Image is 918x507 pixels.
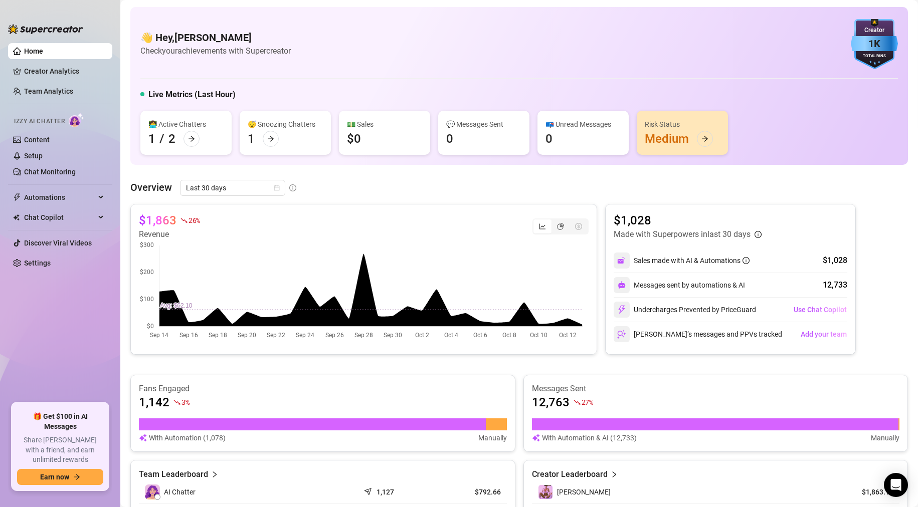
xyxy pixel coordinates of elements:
span: calendar [274,185,280,191]
span: dollar-circle [575,223,582,230]
article: $1,028 [614,212,762,228]
article: Overview [130,180,172,195]
div: Creator [851,26,898,35]
a: Creator Analytics [24,63,104,79]
div: 0 [446,131,453,147]
h5: Live Metrics (Last Hour) [148,89,236,101]
span: info-circle [755,231,762,238]
span: Chat Copilot [24,209,95,225]
div: $1,028 [823,255,847,267]
button: Use Chat Copilot [793,302,847,318]
span: send [364,485,374,495]
span: Use Chat Copilot [794,306,847,314]
img: blue-badge-DgoSNQY1.svg [851,19,898,69]
a: Discover Viral Videos [24,239,92,247]
h4: 👋 Hey, [PERSON_NAME] [140,31,291,45]
span: Izzy AI Chatter [14,117,65,126]
article: Check your achievements with Supercreator [140,45,291,57]
article: 12,763 [532,394,570,410]
article: $1,863 [139,212,176,228]
article: Manually [871,432,899,443]
img: svg%3e [618,281,626,289]
div: Open Intercom Messenger [884,473,908,497]
div: $0 [347,131,361,147]
div: 😴 Snoozing Chatters [248,119,323,130]
span: Last 30 days [186,180,279,195]
img: AI Chatter [69,113,84,127]
span: right [611,468,618,480]
div: segmented control [532,218,589,234]
span: fall [574,399,581,406]
div: Messages sent by automations & AI [614,277,745,293]
div: 1 [248,131,255,147]
div: 0 [545,131,553,147]
a: Chat Monitoring [24,168,76,176]
img: Chat Copilot [13,214,20,221]
span: 27 % [582,397,593,407]
img: svg%3e [617,305,626,314]
div: Sales made with AI & Automations [634,255,750,266]
div: Total Fans [851,53,898,60]
button: Add your team [800,326,847,342]
span: pie-chart [557,223,564,230]
article: Team Leaderboard [139,468,208,480]
img: svg%3e [617,330,626,339]
article: With Automation (1,078) [149,432,226,443]
div: [PERSON_NAME]’s messages and PPVs tracked [614,326,782,342]
article: $1,863.12 [848,487,893,497]
span: info-circle [743,257,750,264]
span: Automations [24,189,95,205]
span: thunderbolt [13,193,21,201]
article: With Automation & AI (12,733) [542,432,637,443]
article: Creator Leaderboard [532,468,608,480]
article: 1,127 [377,487,394,497]
div: 💵 Sales [347,119,422,130]
span: info-circle [289,184,296,191]
div: 1 [148,131,155,147]
a: Content [24,136,50,144]
article: 1,142 [139,394,169,410]
div: 📪 Unread Messages [545,119,621,130]
span: arrow-right [701,135,708,142]
img: lola [538,485,553,499]
span: Add your team [801,330,847,338]
a: Setup [24,152,43,160]
span: arrow-right [267,135,274,142]
article: Messages Sent [532,383,900,394]
a: Home [24,47,43,55]
img: izzy-ai-chatter-avatar-DDCN_rTZ.svg [145,484,160,499]
span: line-chart [539,223,546,230]
span: 3 % [181,397,189,407]
div: 2 [168,131,175,147]
span: [PERSON_NAME] [557,488,611,496]
article: Made with Superpowers in last 30 days [614,228,751,240]
div: 👩‍💻 Active Chatters [148,119,224,130]
img: svg%3e [139,432,147,443]
span: right [211,468,218,480]
div: Risk Status [645,119,720,130]
div: 12,733 [823,279,847,291]
div: 💬 Messages Sent [446,119,521,130]
span: Earn now [40,473,69,481]
a: Team Analytics [24,87,73,95]
div: Undercharges Prevented by PriceGuard [614,302,756,318]
span: AI Chatter [164,486,196,497]
article: Manually [478,432,507,443]
img: svg%3e [532,432,540,443]
div: 1K [851,36,898,52]
span: fall [180,217,188,224]
article: Revenue [139,228,200,240]
a: Settings [24,259,51,267]
span: fall [173,399,180,406]
img: svg%3e [617,256,626,265]
span: 🎁 Get $100 in AI Messages [17,412,103,431]
span: arrow-right [188,135,195,142]
span: arrow-right [73,473,80,480]
article: Fans Engaged [139,383,507,394]
img: logo-BBDzfeDw.svg [8,24,83,34]
button: Earn nowarrow-right [17,469,103,485]
span: Share [PERSON_NAME] with a friend, and earn unlimited rewards [17,435,103,465]
article: $792.66 [439,487,501,497]
span: 26 % [189,215,200,225]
